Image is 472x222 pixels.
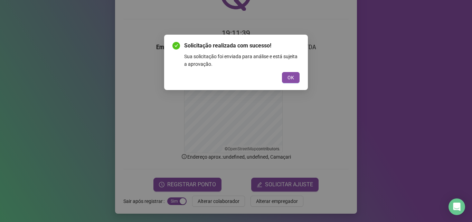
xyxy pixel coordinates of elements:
[287,74,294,81] span: OK
[184,42,300,50] span: Solicitação realizada com sucesso!
[449,198,465,215] div: Open Intercom Messenger
[184,53,300,68] div: Sua solicitação foi enviada para análise e está sujeita a aprovação.
[172,42,180,50] span: check-circle
[282,72,300,83] button: OK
